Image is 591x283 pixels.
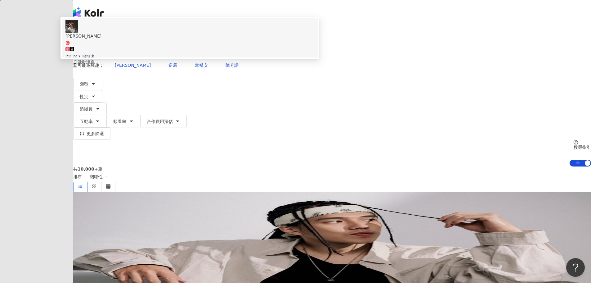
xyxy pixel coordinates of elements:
[80,107,93,112] span: 追蹤數
[78,167,98,171] span: 10,000+
[73,42,591,47] div: 台灣
[73,90,102,103] button: 性別
[73,115,107,127] button: 互動率
[65,33,314,39] div: [PERSON_NAME]
[78,60,95,65] span: 活動訊息
[73,127,110,140] button: 更多篩選
[73,167,591,171] div: 共 筆
[147,119,173,124] span: 合作費用預估
[108,59,157,71] button: [PERSON_NAME]
[219,59,245,71] button: 陳芳語
[574,140,578,144] span: question-circle
[162,59,184,71] button: 逆局
[80,82,88,87] span: 類型
[65,53,314,60] div: 72,747 追蹤者
[73,78,102,90] button: 類型
[65,20,78,33] img: KOL Avatar
[188,59,214,71] button: 韋禮安
[566,258,585,277] iframe: Help Scout Beacon - Open
[73,63,104,68] span: 您可能感興趣：
[73,7,104,18] img: logo
[113,119,126,124] span: 觀看率
[226,63,239,68] span: 陳芳語
[87,131,104,136] span: 更多篩選
[80,94,88,99] span: 性別
[140,115,187,127] button: 合作費用預估
[115,63,151,68] span: [PERSON_NAME]
[168,63,177,68] span: 逆局
[90,172,108,182] span: 關聯性
[73,171,591,182] div: 排序：
[574,145,591,150] div: 搜尋指引
[107,115,140,127] button: 觀看率
[73,103,107,115] button: 追蹤數
[80,119,93,124] span: 互動率
[195,63,208,68] span: 韋禮安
